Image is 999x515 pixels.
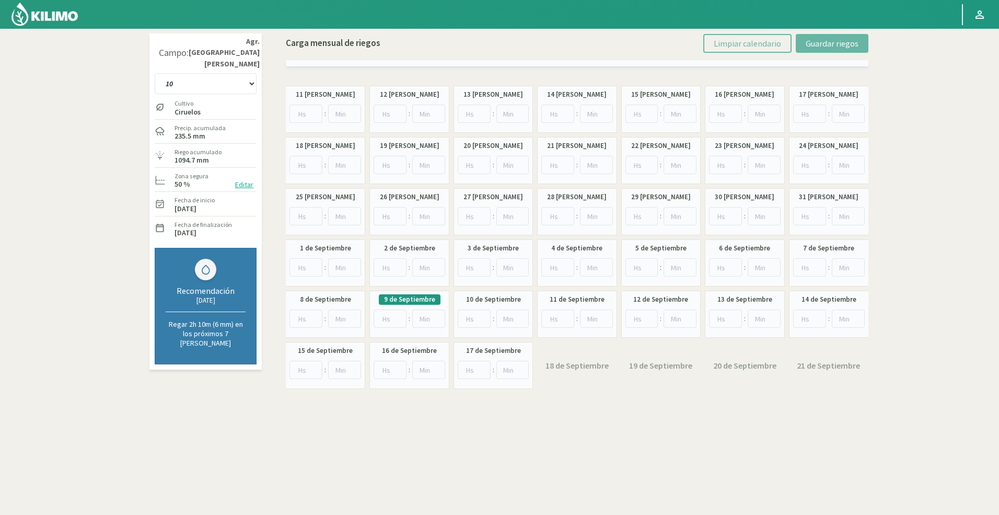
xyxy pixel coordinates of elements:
[10,2,79,27] img: Kilimo
[664,105,696,123] input: Min
[828,108,830,119] span: :
[463,89,523,100] label: 13 [PERSON_NAME]
[409,108,410,119] span: :
[541,105,574,123] input: Hs
[189,36,260,70] strong: Agr. [GEOGRAPHIC_DATA][PERSON_NAME]
[576,211,578,222] span: :
[382,346,437,356] label: 16 de Septiembre
[703,34,792,53] button: Limpiar calendario
[828,159,830,170] span: :
[660,159,661,170] span: :
[709,105,742,123] input: Hs
[793,105,826,123] input: Hs
[289,258,322,277] input: Hs
[175,123,226,133] label: Precip. acumulada
[493,364,494,375] span: :
[832,207,865,225] input: Min
[412,156,445,174] input: Min
[324,364,326,375] span: :
[625,156,658,174] input: Hs
[541,207,574,225] input: Hs
[300,243,351,254] label: 1 de Septiembre
[328,258,361,277] input: Min
[717,294,772,305] label: 13 de Septiembre
[633,294,688,305] label: 12 de Septiembre
[828,262,830,273] span: :
[828,313,830,324] span: :
[748,105,781,123] input: Min
[458,258,491,277] input: Hs
[166,319,246,348] p: Regar 2h 10m (6 mm) en los próximos 7 [PERSON_NAME]
[547,192,607,202] label: 28 [PERSON_NAME]
[580,105,613,123] input: Min
[328,156,361,174] input: Min
[175,205,196,212] label: [DATE]
[324,262,326,273] span: :
[232,179,257,191] button: Editar
[374,207,406,225] input: Hs
[175,171,208,181] label: Zona segura
[324,159,326,170] span: :
[458,105,491,123] input: Hs
[541,310,574,328] input: Hs
[463,141,523,151] label: 20 [PERSON_NAME]
[715,192,774,202] label: 30 [PERSON_NAME]
[660,211,661,222] span: :
[289,156,322,174] input: Hs
[541,156,574,174] input: Hs
[748,207,781,225] input: Min
[664,156,696,174] input: Min
[384,294,435,305] label: 9 de Septiembre
[748,156,781,174] input: Min
[286,37,380,50] p: Carga mensual de riegos
[664,310,696,328] input: Min
[832,156,865,174] input: Min
[797,359,860,372] label: 21 de Septiembre
[289,105,322,123] input: Hs
[374,310,406,328] input: Hs
[175,157,209,164] label: 1094.7 mm
[631,89,691,100] label: 15 [PERSON_NAME]
[496,310,529,328] input: Min
[412,361,445,379] input: Min
[328,207,361,225] input: Min
[625,105,658,123] input: Hs
[493,159,494,170] span: :
[175,147,222,157] label: Riego acumulado
[458,310,491,328] input: Hs
[493,313,494,324] span: :
[580,258,613,277] input: Min
[660,108,661,119] span: :
[175,196,215,205] label: Fecha de inicio
[466,294,521,305] label: 10 de Septiembre
[550,294,605,305] label: 11 de Septiembre
[409,313,410,324] span: :
[409,364,410,375] span: :
[709,258,742,277] input: Hs
[832,105,865,123] input: Min
[296,141,355,151] label: 18 [PERSON_NAME]
[175,230,196,236] label: [DATE]
[466,346,521,356] label: 17 de Septiembre
[458,361,491,379] input: Hs
[801,294,856,305] label: 14 de Septiembre
[412,310,445,328] input: Min
[793,207,826,225] input: Hs
[576,108,578,119] span: :
[374,258,406,277] input: Hs
[166,296,246,305] div: [DATE]
[664,258,696,277] input: Min
[664,207,696,225] input: Min
[324,108,326,119] span: :
[719,243,770,254] label: 6 de Septiembre
[793,258,826,277] input: Hs
[580,207,613,225] input: Min
[409,262,410,273] span: :
[631,192,691,202] label: 29 [PERSON_NAME]
[458,156,491,174] input: Hs
[580,156,613,174] input: Min
[709,207,742,225] input: Hs
[380,89,439,100] label: 12 [PERSON_NAME]
[496,258,529,277] input: Min
[289,310,322,328] input: Hs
